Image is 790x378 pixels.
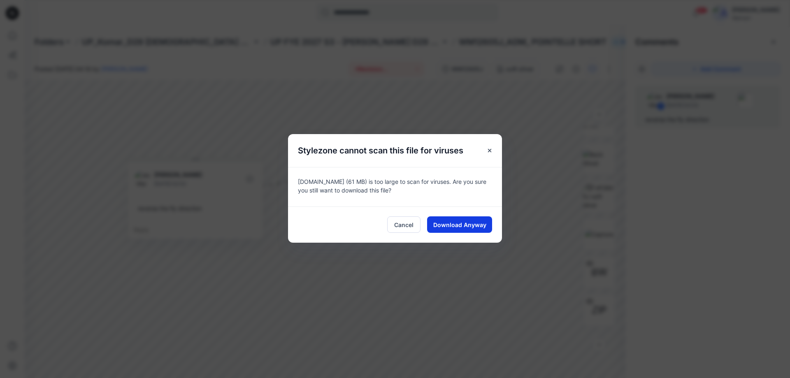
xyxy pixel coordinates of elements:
[387,216,421,233] button: Cancel
[394,220,414,229] span: Cancel
[288,134,473,167] h5: Stylezone cannot scan this file for viruses
[482,143,497,158] button: Close
[427,216,492,233] button: Download Anyway
[288,167,502,206] div: [DOMAIN_NAME] (61 MB) is too large to scan for viruses. Are you sure you still want to download t...
[433,220,486,229] span: Download Anyway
